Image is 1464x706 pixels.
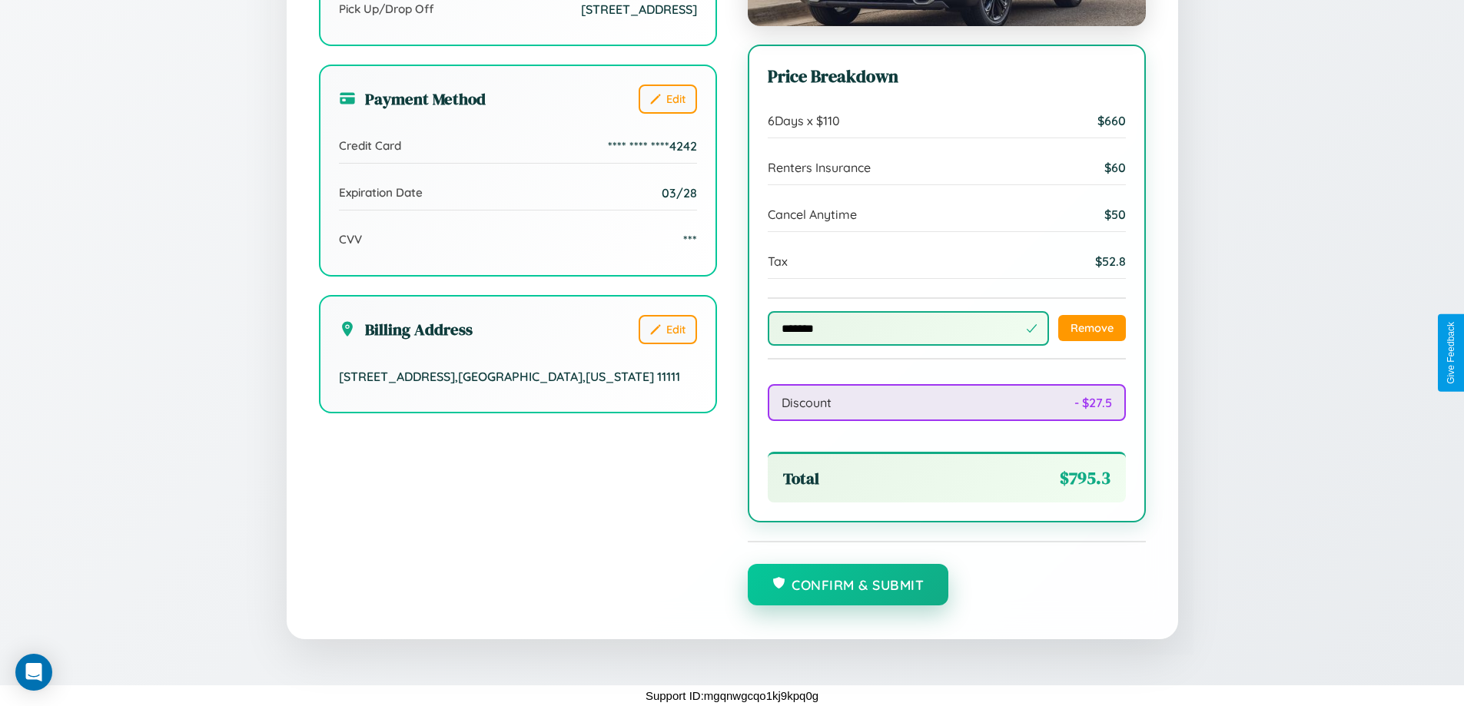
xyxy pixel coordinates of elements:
[768,113,840,128] span: 6 Days x $ 110
[662,185,697,201] span: 03/28
[1097,113,1126,128] span: $ 660
[1074,395,1112,410] span: - $ 27.5
[639,85,697,114] button: Edit
[768,207,857,222] span: Cancel Anytime
[339,318,473,340] h3: Billing Address
[1058,315,1126,341] button: Remove
[783,467,819,489] span: Total
[1104,160,1126,175] span: $ 60
[748,564,949,605] button: Confirm & Submit
[581,2,697,17] span: [STREET_ADDRESS]
[339,369,680,384] span: [STREET_ADDRESS] , [GEOGRAPHIC_DATA] , [US_STATE] 11111
[768,160,871,175] span: Renters Insurance
[15,654,52,691] div: Open Intercom Messenger
[639,315,697,344] button: Edit
[768,254,788,269] span: Tax
[646,685,818,706] p: Support ID: mgqnwgcqo1kj9kpq0g
[339,138,401,153] span: Credit Card
[339,2,434,16] span: Pick Up/Drop Off
[339,232,362,247] span: CVV
[339,185,423,200] span: Expiration Date
[782,395,832,410] span: Discount
[1095,254,1126,269] span: $ 52.8
[768,65,1126,88] h3: Price Breakdown
[1060,466,1110,490] span: $ 795.3
[1104,207,1126,222] span: $ 50
[339,88,486,110] h3: Payment Method
[1446,322,1456,384] div: Give Feedback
